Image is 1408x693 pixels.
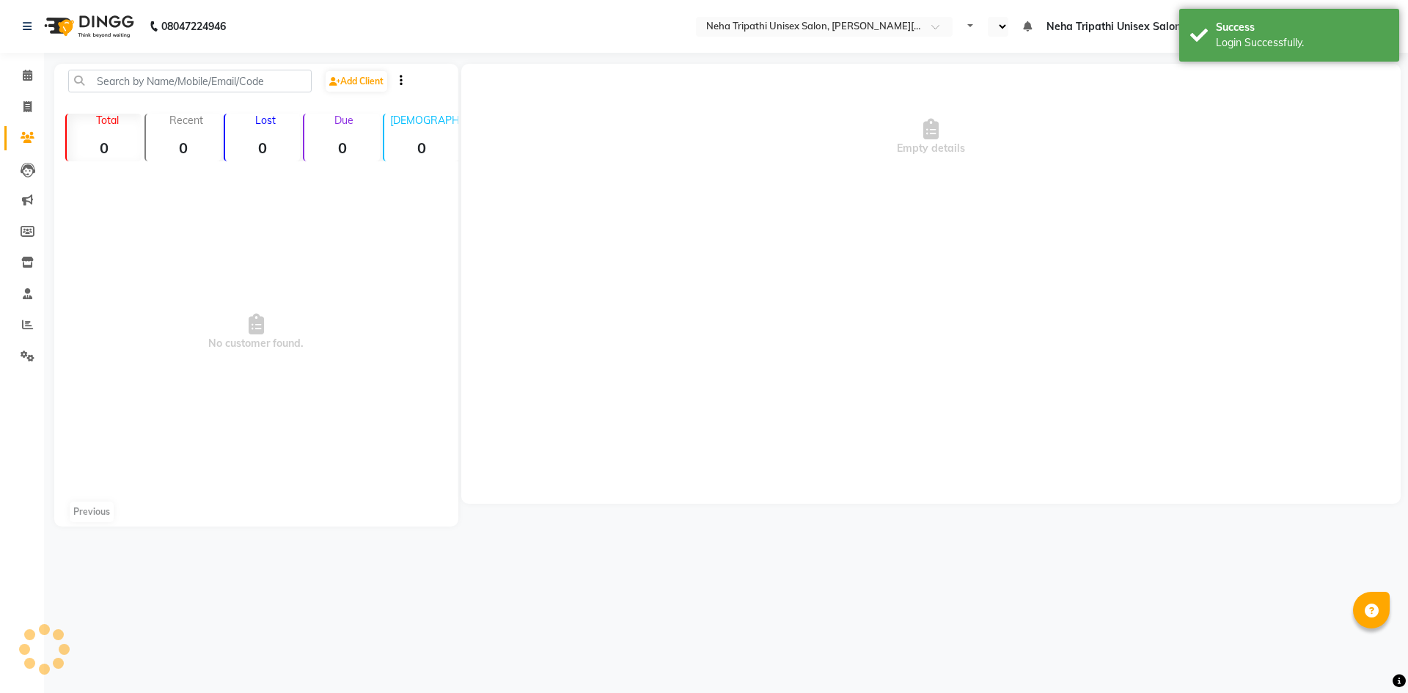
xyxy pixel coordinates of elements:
a: Add Client [326,71,387,92]
span: No customer found. [54,167,458,497]
img: logo [37,6,138,47]
strong: 0 [67,139,142,157]
strong: 0 [225,139,300,157]
p: Due [307,114,379,127]
p: Total [73,114,142,127]
span: Neha Tripathi Unisex Salon, [PERSON_NAME][GEOGRAPHIC_DATA] [1046,19,1380,34]
strong: 0 [304,139,379,157]
strong: 0 [146,139,221,157]
div: Empty details [461,64,1401,210]
p: Lost [231,114,300,127]
div: Success [1216,20,1388,35]
p: Recent [152,114,221,127]
b: 08047224946 [161,6,226,47]
div: Login Successfully. [1216,35,1388,51]
strong: 0 [384,139,459,157]
input: Search by Name/Mobile/Email/Code [68,70,312,92]
p: [DEMOGRAPHIC_DATA] [390,114,459,127]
